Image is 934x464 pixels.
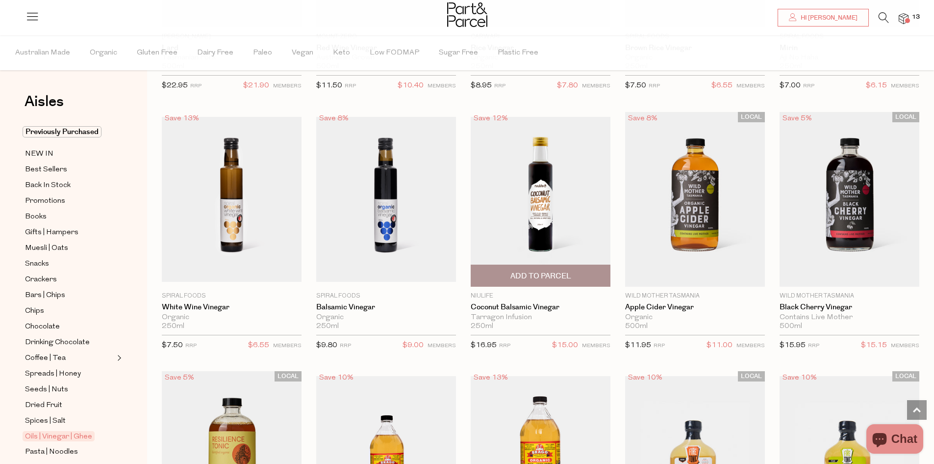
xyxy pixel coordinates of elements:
[447,2,487,27] img: Part&Parcel
[316,117,456,282] img: Balsamic Vinegar
[625,303,765,312] a: Apple Cider Vinegar
[471,265,610,287] button: Add To Parcel
[428,343,456,349] small: MEMBERS
[707,339,732,352] span: $11.00
[552,339,578,352] span: $15.00
[863,424,926,456] inbox-online-store-chat: Shopify online store chat
[185,343,197,349] small: RRP
[780,112,815,125] div: Save 5%
[25,352,114,364] a: Coffee | Tea
[25,195,114,207] a: Promotions
[471,82,492,89] span: $8.95
[471,342,497,349] span: $16.95
[316,82,342,89] span: $11.50
[345,83,356,89] small: RRP
[736,83,765,89] small: MEMBERS
[273,343,302,349] small: MEMBERS
[316,322,339,331] span: 250ml
[471,292,610,300] p: Niulife
[25,195,65,207] span: Promotions
[25,226,114,239] a: Gifts | Hampers
[115,352,122,364] button: Expand/Collapse Coffee | Tea
[654,343,665,349] small: RRP
[25,415,114,427] a: Spices | Salt
[25,321,60,333] span: Chocolate
[15,36,70,70] span: Australian Made
[471,313,610,322] div: Tarragon Infusion
[582,83,610,89] small: MEMBERS
[25,148,114,160] a: NEW IN
[137,36,177,70] span: Gluten Free
[428,83,456,89] small: MEMBERS
[471,322,493,331] span: 250ml
[90,36,117,70] span: Organic
[738,371,765,382] span: LOCAL
[498,36,538,70] span: Plastic Free
[25,368,114,380] a: Spreads | Honey
[471,303,610,312] a: Coconut Balsamic Vinegar
[471,112,511,125] div: Save 12%
[162,313,302,322] div: Organic
[25,305,114,317] a: Chips
[25,446,114,458] a: Pasta | Noodles
[711,80,732,92] span: $6.55
[899,13,909,24] a: 13
[25,321,114,333] a: Chocolate
[23,431,95,441] span: Oils | Vinegar | Ghee
[23,126,101,137] span: Previously Purchased
[190,83,202,89] small: RRP
[891,343,919,349] small: MEMBERS
[25,211,114,223] a: Books
[25,353,66,364] span: Coffee | Tea
[25,258,114,270] a: Snacks
[780,322,802,331] span: 500ml
[25,399,114,411] a: Dried Fruit
[316,292,456,300] p: Spiral Foods
[582,343,610,349] small: MEMBERS
[625,82,646,89] span: $7.50
[494,83,505,89] small: RRP
[253,36,272,70] span: Paleo
[798,14,858,22] span: Hi [PERSON_NAME]
[909,13,922,22] span: 13
[780,342,806,349] span: $15.95
[25,258,49,270] span: Snacks
[25,400,62,411] span: Dried Fruit
[471,117,610,282] img: Coconut Balsamic Vinegar
[162,292,302,300] p: Spiral Foods
[25,164,114,176] a: Best Sellers
[340,343,351,349] small: RRP
[25,274,57,286] span: Crackers
[649,83,660,89] small: RRP
[25,337,90,349] span: Drinking Chocolate
[25,368,81,380] span: Spreads | Honey
[316,371,356,384] div: Save 10%
[25,305,44,317] span: Chips
[162,371,197,384] div: Save 5%
[861,339,887,352] span: $15.15
[25,94,64,119] a: Aisles
[780,371,820,384] div: Save 10%
[780,112,919,287] img: Black Cherry Vinegar
[162,82,188,89] span: $22.95
[25,384,68,396] span: Seeds | Nuts
[197,36,233,70] span: Dairy Free
[892,371,919,382] span: LOCAL
[25,164,67,176] span: Best Sellers
[248,339,269,352] span: $6.55
[292,36,313,70] span: Vegan
[162,117,302,282] img: White Wine Vinegar
[25,243,68,254] span: Muesli | Oats
[557,80,578,92] span: $7.80
[738,112,765,122] span: LOCAL
[162,342,183,349] span: $7.50
[370,36,419,70] span: Low FODMAP
[471,371,511,384] div: Save 13%
[625,112,660,125] div: Save 8%
[780,292,919,300] p: Wild Mother Tasmania
[25,446,78,458] span: Pasta | Noodles
[25,126,114,138] a: Previously Purchased
[162,112,202,125] div: Save 13%
[25,180,71,191] span: Back In Stock
[499,343,510,349] small: RRP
